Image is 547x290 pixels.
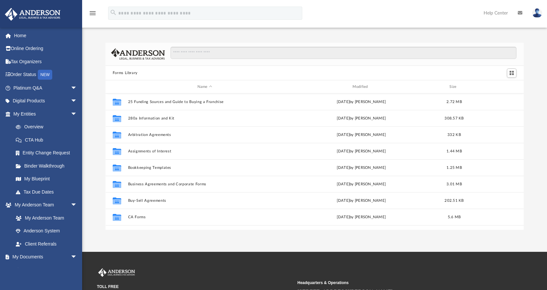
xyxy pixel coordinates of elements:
span: arrow_drop_down [71,94,84,108]
a: Box [9,263,80,277]
a: Binder Walkthrough [9,159,87,172]
button: Assignments of Interest [128,149,282,153]
a: Tax Due Dates [9,185,87,198]
span: arrow_drop_down [71,81,84,95]
div: [DATE] by [PERSON_NAME] [285,99,438,105]
button: 25 Funding Sources and Guide to Buying a Franchise [128,100,282,104]
div: [DATE] by [PERSON_NAME] [285,214,438,220]
button: Arbitration Agreements [128,133,282,137]
a: My Blueprint [9,172,84,186]
div: Size [441,84,467,90]
a: Online Ordering [5,42,87,55]
span: 332 KB [447,133,461,137]
div: Name [127,84,281,90]
a: CTA Hub [9,133,87,146]
div: id [108,84,125,90]
span: 2.72 MB [446,100,462,104]
a: My Anderson Teamarrow_drop_down [5,198,84,212]
img: Anderson Advisors Platinum Portal [3,8,62,21]
a: Client Referrals [9,237,84,250]
div: id [470,84,516,90]
input: Search files and folders [171,47,516,59]
span: arrow_drop_down [71,107,84,121]
small: TOLL FREE [97,284,293,290]
div: [DATE] by [PERSON_NAME] [285,181,438,187]
a: My Anderson Team [9,211,80,224]
span: arrow_drop_down [71,250,84,264]
div: Modified [284,84,438,90]
a: Platinum Q&Aarrow_drop_down [5,81,87,94]
button: Business Agreements and Corporate Forms [128,182,282,186]
div: NEW [38,70,52,80]
a: Entity Change Request [9,146,87,160]
div: [DATE] by [PERSON_NAME] [285,198,438,204]
button: Bookkeeping Templates [128,166,282,170]
a: My Entitiesarrow_drop_down [5,107,87,120]
a: My Documentsarrow_drop_down [5,250,84,264]
span: 5.6 MB [447,215,461,219]
button: Switch to Grid View [507,68,517,78]
button: CA Forms [128,215,282,219]
span: arrow_drop_down [71,198,84,212]
span: 1.25 MB [446,166,462,170]
button: Forms Library [113,70,138,76]
span: 1.44 MB [446,149,462,153]
img: User Pic [532,8,542,18]
i: menu [89,9,97,17]
a: Order StatusNEW [5,68,87,82]
span: 308.57 KB [444,117,464,120]
a: Overview [9,120,87,134]
div: grid [105,93,524,230]
div: [DATE] by [PERSON_NAME] [285,165,438,171]
div: [DATE] by [PERSON_NAME] [285,148,438,154]
a: Tax Organizers [5,55,87,68]
span: 3.01 MB [446,182,462,186]
a: menu [89,13,97,17]
button: 280a Information and Kit [128,116,282,120]
img: Anderson Advisors Platinum Portal [97,268,136,277]
i: search [110,9,117,16]
span: 202.51 KB [444,199,464,202]
div: [DATE] by [PERSON_NAME] [285,132,438,138]
button: Buy-Sell Agreements [128,198,282,203]
div: [DATE] by [PERSON_NAME] [285,116,438,121]
a: Home [5,29,87,42]
small: Headquarters & Operations [297,280,493,286]
a: Digital Productsarrow_drop_down [5,94,87,108]
a: Anderson System [9,224,84,238]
